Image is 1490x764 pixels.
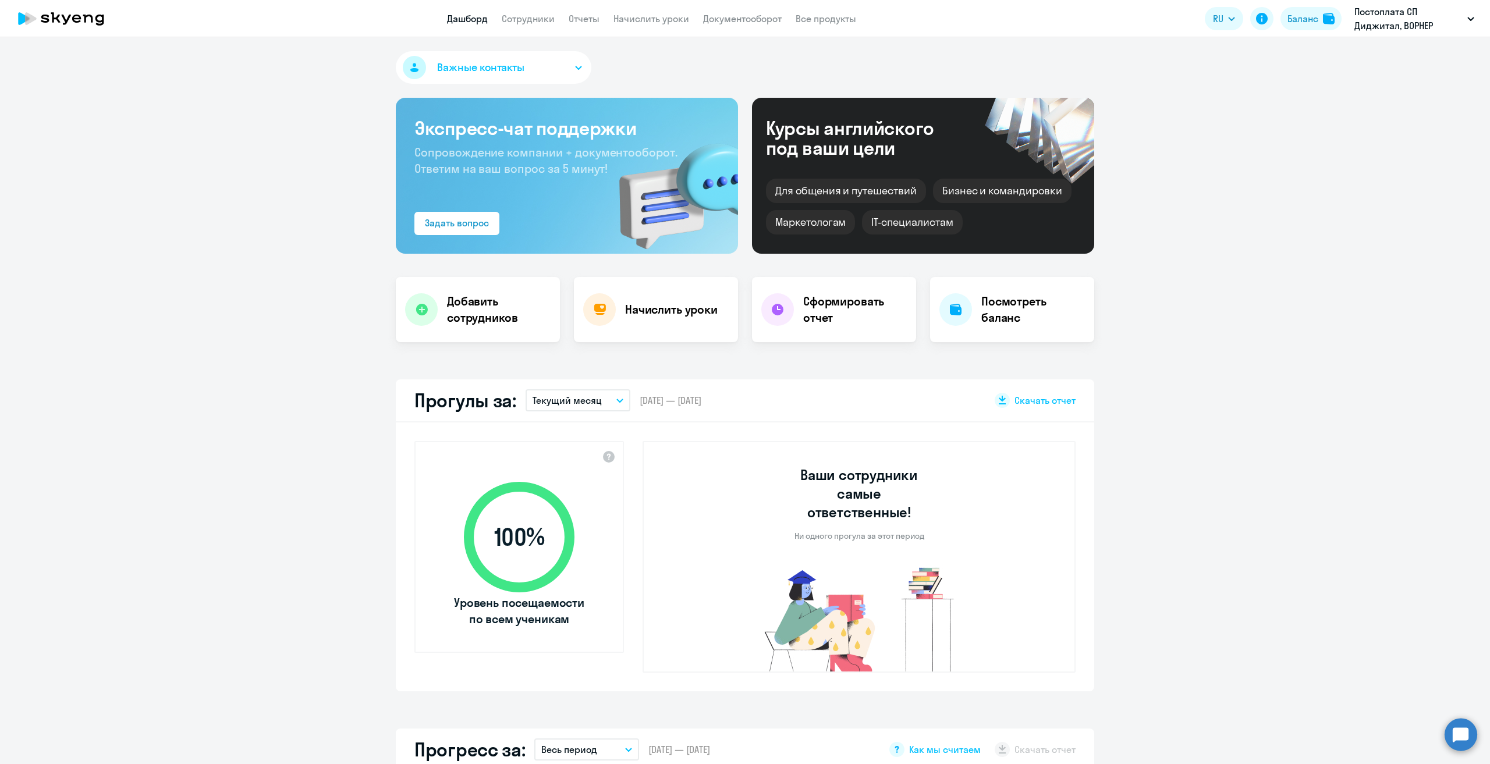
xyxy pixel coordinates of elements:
div: Задать вопрос [425,216,489,230]
img: bg-img [602,123,738,254]
h4: Сформировать отчет [803,293,907,326]
h3: Экспресс-чат поддержки [414,116,719,140]
a: Документооборот [703,13,782,24]
button: RU [1205,7,1243,30]
span: 100 % [452,523,586,551]
div: Бизнес и командировки [933,179,1072,203]
span: [DATE] — [DATE] [648,743,710,756]
a: Дашборд [447,13,488,24]
p: Постоплата СП Диджитал, ВОРНЕР МЬЮЗИК, ООО [1354,5,1463,33]
img: balance [1323,13,1335,24]
button: Постоплата СП Диджитал, ВОРНЕР МЬЮЗИК, ООО [1349,5,1480,33]
h4: Начислить уроки [625,301,718,318]
span: Важные контакты [437,60,524,75]
div: Для общения и путешествий [766,179,926,203]
a: Все продукты [796,13,856,24]
button: Весь период [534,738,639,761]
h2: Прогресс за: [414,738,525,761]
button: Задать вопрос [414,212,499,235]
img: no-truants [743,564,976,671]
p: Текущий месяц [533,393,602,407]
h4: Посмотреть баланс [981,293,1085,326]
span: Как мы считаем [909,743,981,756]
span: Сопровождение компании + документооборот. Ответим на ваш вопрос за 5 минут! [414,145,677,176]
a: Отчеты [569,13,599,24]
div: Маркетологам [766,210,855,234]
span: Уровень посещаемости по всем ученикам [452,595,586,627]
h3: Ваши сотрудники самые ответственные! [785,465,934,521]
span: [DATE] — [DATE] [640,394,701,407]
button: Текущий месяц [526,389,630,411]
a: Начислить уроки [613,13,689,24]
p: Весь период [541,742,597,756]
div: Курсы английского под ваши цели [766,118,965,158]
button: Балансbalance [1280,7,1342,30]
div: Баланс [1287,12,1318,26]
a: Сотрудники [502,13,555,24]
p: Ни одного прогула за этот период [794,531,924,541]
span: RU [1213,12,1223,26]
div: IT-специалистам [862,210,962,234]
span: Скачать отчет [1014,394,1076,407]
button: Важные контакты [396,51,591,84]
h4: Добавить сотрудников [447,293,551,326]
h2: Прогулы за: [414,389,516,412]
